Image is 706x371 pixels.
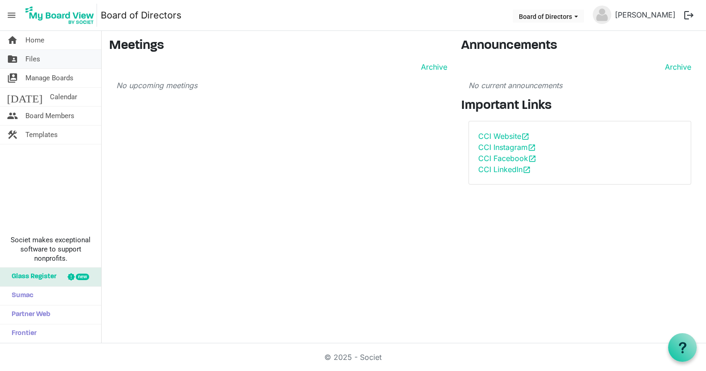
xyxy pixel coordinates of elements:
span: open_in_new [528,144,536,152]
a: Board of Directors [101,6,182,24]
a: Archive [417,61,447,72]
span: folder_shared [7,50,18,68]
span: Partner Web [7,305,50,324]
span: open_in_new [528,155,536,163]
p: No upcoming meetings [116,80,447,91]
a: CCI Websiteopen_in_new [478,132,529,141]
a: © 2025 - Societ [324,353,382,362]
img: no-profile-picture.svg [593,6,611,24]
span: Home [25,31,44,49]
span: Manage Boards [25,69,73,87]
h3: Meetings [109,38,447,54]
span: Calendar [50,88,77,106]
div: new [76,274,89,280]
span: menu [3,6,20,24]
span: Frontier [7,324,37,343]
span: construction [7,126,18,144]
span: Board Members [25,107,74,125]
a: CCI Facebookopen_in_new [478,154,536,163]
span: home [7,31,18,49]
span: Templates [25,126,58,144]
a: Archive [661,61,691,72]
span: Societ makes exceptional software to support nonprofits. [4,235,97,263]
span: open_in_new [523,166,531,174]
button: logout [679,6,699,25]
h3: Important Links [461,98,699,114]
span: Files [25,50,40,68]
span: Glass Register [7,268,56,286]
p: No current announcements [469,80,691,91]
a: CCI LinkedInopen_in_new [478,165,531,174]
span: Sumac [7,287,33,305]
h3: Announcements [461,38,699,54]
a: [PERSON_NAME] [611,6,679,24]
a: My Board View Logo [23,4,101,27]
button: Board of Directors dropdownbutton [513,10,584,23]
span: [DATE] [7,88,43,106]
a: CCI Instagramopen_in_new [478,143,536,152]
span: people [7,107,18,125]
span: open_in_new [521,132,529,141]
span: switch_account [7,69,18,87]
img: My Board View Logo [23,4,97,27]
